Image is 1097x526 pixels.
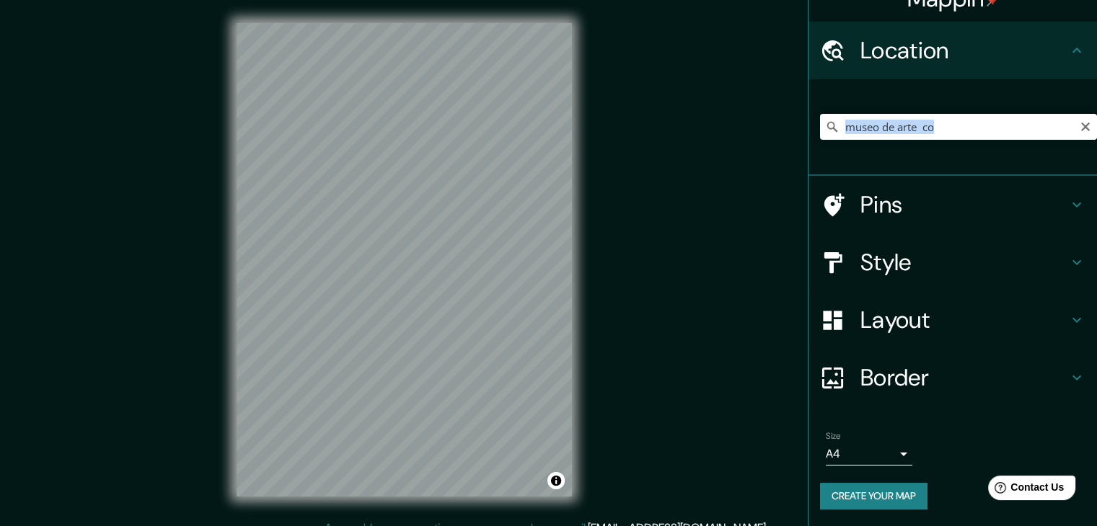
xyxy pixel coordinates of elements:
div: Location [809,22,1097,79]
label: Size [826,430,841,442]
h4: Border [860,363,1068,392]
canvas: Map [237,23,572,496]
div: Style [809,233,1097,291]
h4: Style [860,248,1068,277]
div: Border [809,349,1097,406]
div: A4 [826,442,912,465]
div: Layout [809,291,1097,349]
h4: Pins [860,190,1068,219]
button: Toggle attribution [547,472,565,489]
h4: Layout [860,306,1068,334]
div: Pins [809,176,1097,233]
button: Create your map [820,483,928,509]
input: Pick your city or area [820,114,1097,140]
button: Clear [1080,119,1091,133]
iframe: Help widget launcher [969,470,1081,510]
h4: Location [860,36,1068,65]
